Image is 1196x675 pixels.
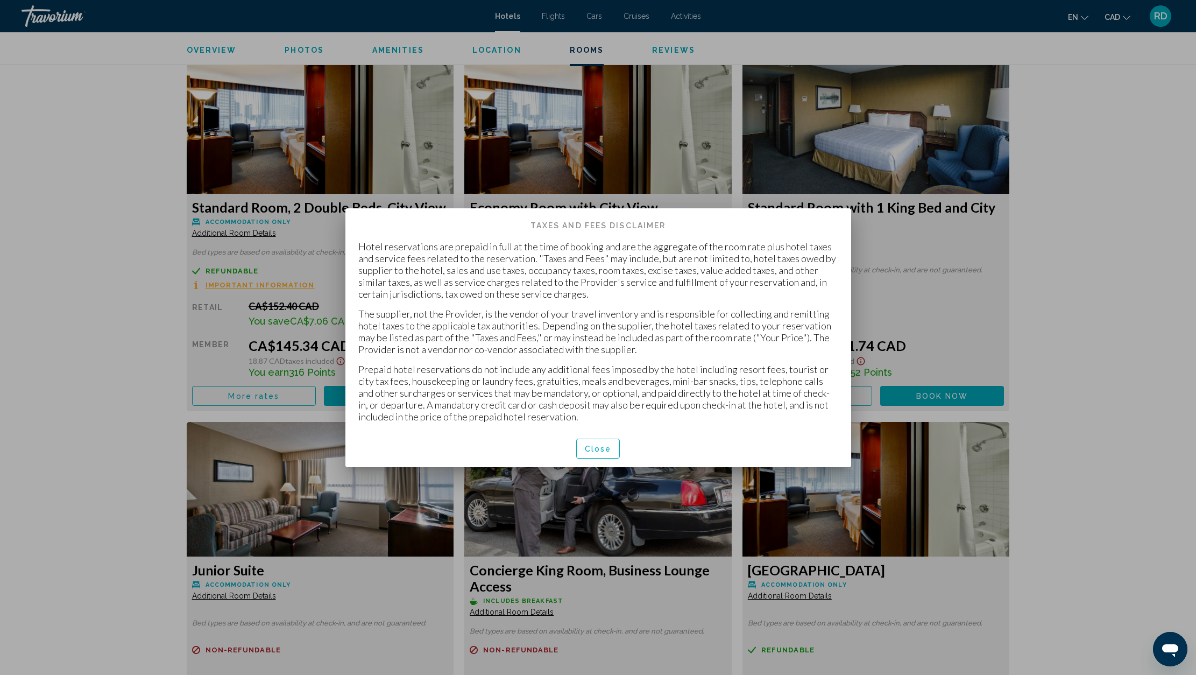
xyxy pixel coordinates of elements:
[1153,632,1187,666] iframe: Button to launch messaging window
[358,241,838,300] p: Hotel reservations are prepaid in full at the time of booking and are the aggregate of the room r...
[358,363,838,423] p: Prepaid hotel reservations do not include any additional fees imposed by the hotel including reso...
[576,439,620,459] button: Close
[358,308,838,355] p: The supplier, not the Provider, is the vendor of your travel inventory and is responsible for col...
[585,445,612,453] span: Close
[358,221,838,230] h2: Taxes and Fees Disclaimer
